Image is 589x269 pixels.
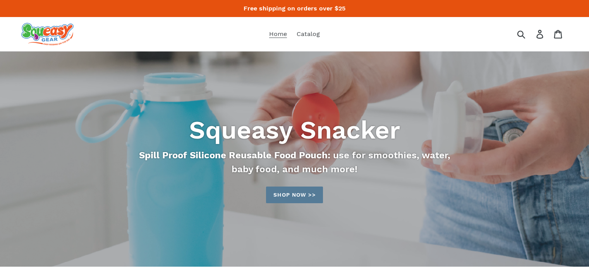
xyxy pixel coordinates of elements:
a: Catalog [293,28,324,40]
span: Home [269,30,287,38]
img: squeasy gear snacker portable food pouch [21,23,74,45]
h2: Squeasy Snacker [84,115,506,145]
a: Home [265,28,291,40]
a: Shop now >>: Catalog [266,187,323,203]
span: Catalog [297,30,320,38]
strong: Spill Proof Silicone Reusable Food Pouch: [139,150,330,161]
p: use for smoothies, water, baby food, and much more! [136,148,453,176]
input: Search [520,26,541,43]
